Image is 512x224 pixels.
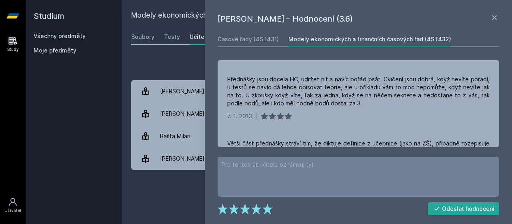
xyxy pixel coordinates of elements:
[227,112,252,120] div: 7. 1. 2013
[190,29,210,45] a: Učitelé
[131,10,413,22] h2: Modely ekonomických a finančních časových řad (4ST432)
[131,147,502,170] a: [PERSON_NAME] 1 hodnocení 5.0
[131,33,154,41] div: Soubory
[131,125,502,147] a: Bašta Milan 6 hodnocení 5.0
[164,33,180,41] div: Testy
[131,103,502,125] a: [PERSON_NAME] 4 hodnocení 5.0
[255,112,257,120] div: |
[160,106,204,122] div: [PERSON_NAME]
[160,128,190,144] div: Bašta Milan
[2,32,24,57] a: Study
[2,193,24,218] a: Uživatel
[34,32,86,39] a: Všechny předměty
[160,151,204,167] div: [PERSON_NAME]
[190,33,210,41] div: Učitelé
[131,80,502,103] a: [PERSON_NAME] 5 hodnocení 3.6
[227,75,490,107] div: Přednášky jsou docela HC, udržet nit a navíc pořád psát. Cvičení jsou dobrá, když nevíte poradí, ...
[160,83,204,99] div: [PERSON_NAME]
[131,29,154,45] a: Soubory
[34,46,76,54] span: Moje předměty
[4,208,21,214] div: Uživatel
[227,139,490,188] div: Větší část přednášky stráví tím, že diktuje definice z učebnice (jako na ZŠ), případně rozepisuje...
[164,29,180,45] a: Testy
[7,46,19,52] div: Study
